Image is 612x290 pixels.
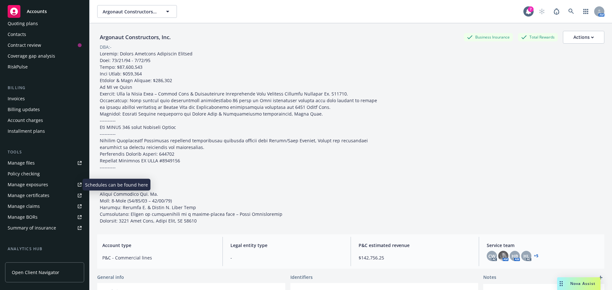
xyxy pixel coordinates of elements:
[557,277,565,290] div: Drag to move
[27,9,47,14] span: Accounts
[8,169,40,179] div: Policy checking
[8,212,38,222] div: Manage BORs
[5,115,84,125] a: Account charges
[8,94,25,104] div: Invoices
[230,242,343,249] span: Legal entity type
[5,29,84,39] a: Contacts
[512,253,518,259] span: HB
[8,180,48,190] div: Manage exposures
[563,31,604,44] button: Actions
[550,5,563,18] a: Report a Bug
[5,104,84,115] a: Billing updates
[523,253,529,259] span: HL
[488,253,495,259] span: CW
[8,51,55,61] div: Coverage gap analysis
[8,190,49,201] div: Manage certificates
[8,104,40,115] div: Billing updates
[230,254,343,261] span: -
[535,5,548,18] a: Start snowing
[5,149,84,155] div: Tools
[5,169,84,179] a: Policy checking
[359,242,471,249] span: P&C estimated revenue
[487,242,599,249] span: Service team
[597,274,604,281] a: add
[8,29,26,39] div: Contacts
[498,251,508,261] img: photo
[5,212,84,222] a: Manage BORs
[8,40,41,50] div: Contract review
[8,18,38,29] div: Quoting plans
[290,274,313,280] span: Identifiers
[8,115,43,125] div: Account charges
[8,223,56,233] div: Summary of insurance
[100,44,112,50] div: DBA: -
[8,62,28,72] div: RiskPulse
[518,33,558,41] div: Total Rewards
[100,51,378,224] span: Loremip: Dolors Ametcons Adipiscin Elitsed Doei: 73/21/94 - 7/72/95 Tempo: $87,600,543 Inci Utlab...
[8,255,61,265] div: Loss summary generator
[5,126,84,136] a: Installment plans
[5,18,84,29] a: Quoting plans
[5,201,84,211] a: Manage claims
[12,269,59,276] span: Open Client Navigator
[97,274,124,280] span: General info
[8,158,35,168] div: Manage files
[8,201,40,211] div: Manage claims
[5,223,84,233] a: Summary of insurance
[5,158,84,168] a: Manage files
[5,62,84,72] a: RiskPulse
[573,31,594,43] div: Actions
[5,94,84,104] a: Invoices
[5,180,84,190] a: Manage exposures
[579,5,592,18] a: Switch app
[359,254,471,261] span: $142,756.25
[5,51,84,61] a: Coverage gap analysis
[102,254,215,261] span: P&C - Commercial lines
[5,255,84,265] a: Loss summary generator
[534,254,538,258] a: +5
[570,281,595,286] span: Nova Assist
[8,126,45,136] div: Installment plans
[97,5,177,18] button: Argonaut Constructors, Inc.
[5,3,84,20] a: Accounts
[5,85,84,91] div: Billing
[557,277,601,290] button: Nova Assist
[565,5,578,18] a: Search
[5,246,84,252] div: Analytics hub
[97,33,173,41] div: Argonaut Constructors, Inc.
[5,40,84,50] a: Contract review
[528,6,534,12] div: 7
[483,274,496,281] span: Notes
[5,190,84,201] a: Manage certificates
[102,242,215,249] span: Account type
[103,8,158,15] span: Argonaut Constructors, Inc.
[464,33,513,41] div: Business Insurance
